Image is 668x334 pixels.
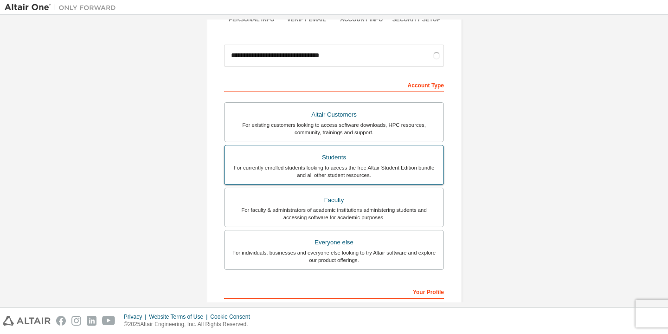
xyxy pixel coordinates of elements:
[389,16,444,23] div: Security Setup
[210,313,255,321] div: Cookie Consent
[230,121,438,136] div: For existing customers looking to access software downloads, HPC resources, community, trainings ...
[87,316,96,326] img: linkedin.svg
[56,316,66,326] img: facebook.svg
[224,284,444,299] div: Your Profile
[102,316,116,326] img: youtube.svg
[230,206,438,221] div: For faculty & administrators of academic institutions administering students and accessing softwa...
[3,316,51,326] img: altair_logo.svg
[224,77,444,92] div: Account Type
[334,16,389,23] div: Account Info
[230,108,438,121] div: Altair Customers
[230,249,438,264] div: For individuals, businesses and everyone else looking to try Altair software and explore our prod...
[5,3,121,12] img: Altair One
[230,164,438,179] div: For currently enrolled students looking to access the free Altair Student Edition bundle and all ...
[230,151,438,164] div: Students
[230,236,438,249] div: Everyone else
[71,316,81,326] img: instagram.svg
[279,16,334,23] div: Verify Email
[124,313,149,321] div: Privacy
[230,194,438,207] div: Faculty
[224,16,279,23] div: Personal Info
[124,321,256,328] p: © 2025 Altair Engineering, Inc. All Rights Reserved.
[149,313,210,321] div: Website Terms of Use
